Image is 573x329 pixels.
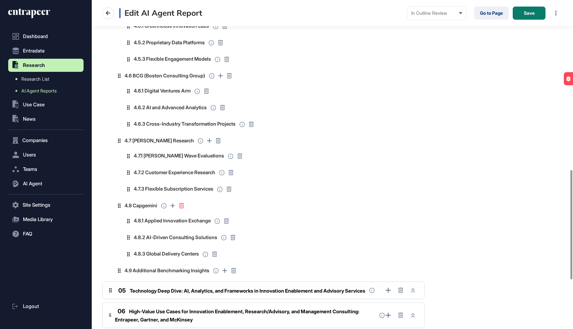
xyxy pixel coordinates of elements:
[23,167,37,172] span: Teams
[124,202,157,210] span: 4.8 Capgemini
[134,104,207,112] span: 4.6.2 AI and Advanced Analytics
[8,198,84,212] button: Site Settings
[119,8,202,18] h3: Edit AI Agent Report
[21,88,57,93] span: AI Agent Reports
[23,116,36,122] span: News
[8,227,84,240] button: FAQ
[23,181,42,186] span: AI Agent
[22,138,48,143] span: Companies
[23,217,53,222] span: Media Library
[134,55,211,63] span: 4.5.3 Flexible Engagement Models
[134,39,205,47] span: 4.5.2 Proprietary Data Platforms
[124,267,209,275] span: 4.9 Additional Benchmarking Insights
[134,185,213,193] span: 4.7.3 Flexible Subscription Services
[23,202,50,208] span: Site Settings
[134,152,224,160] span: 4.7.1 [PERSON_NAME] Wave Evaluations
[23,152,36,157] span: Users
[411,10,462,16] div: In Outline Review
[124,72,205,80] span: 4.6 BCG (Boston Consulting Group)
[8,44,84,57] button: Entradata
[134,217,211,225] span: 4.8.1 Applied Innovation Exchange
[134,120,236,128] span: 4.6.3 Cross-Industry Transformation Projects
[23,231,32,236] span: FAQ
[130,288,365,294] span: Technology Deep Dive: AI, Analytics, and Frameworks in Innovation Enablement and Advisory Services
[8,148,84,161] button: Users
[8,113,84,126] button: News
[8,134,84,147] button: Companies
[11,85,84,97] a: AI Agent Reports
[23,102,45,107] span: Use Case
[118,308,125,315] span: 06
[8,30,84,43] a: Dashboard
[8,300,84,313] a: Logout
[23,34,48,39] span: Dashboard
[23,48,45,53] span: Entradata
[134,87,191,95] span: 4.6.1 Digital Ventures Arm
[513,7,545,20] button: Save
[474,7,509,20] a: Go to Page
[8,213,84,226] button: Media Library
[134,250,199,258] span: 4.8.3 Global Delivery Centers
[118,287,126,294] span: 05
[8,163,84,176] button: Teams
[8,59,84,72] button: Research
[524,11,535,15] span: Save
[134,234,217,241] span: 4.8.2 AI-Driven Consulting Solutions
[134,169,215,176] span: 4.7.2 Customer Experience Research
[8,177,84,190] button: AI Agent
[124,137,194,145] span: 4.7 [PERSON_NAME] Research
[115,308,359,323] span: High-Value Use Cases for Innovation Enablement, Research/Advisory, and Management Consulting: Ent...
[23,63,45,68] span: Research
[23,304,39,309] span: Logout
[21,76,49,82] span: Research List
[11,73,84,85] a: Research List
[8,98,84,111] button: Use Case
